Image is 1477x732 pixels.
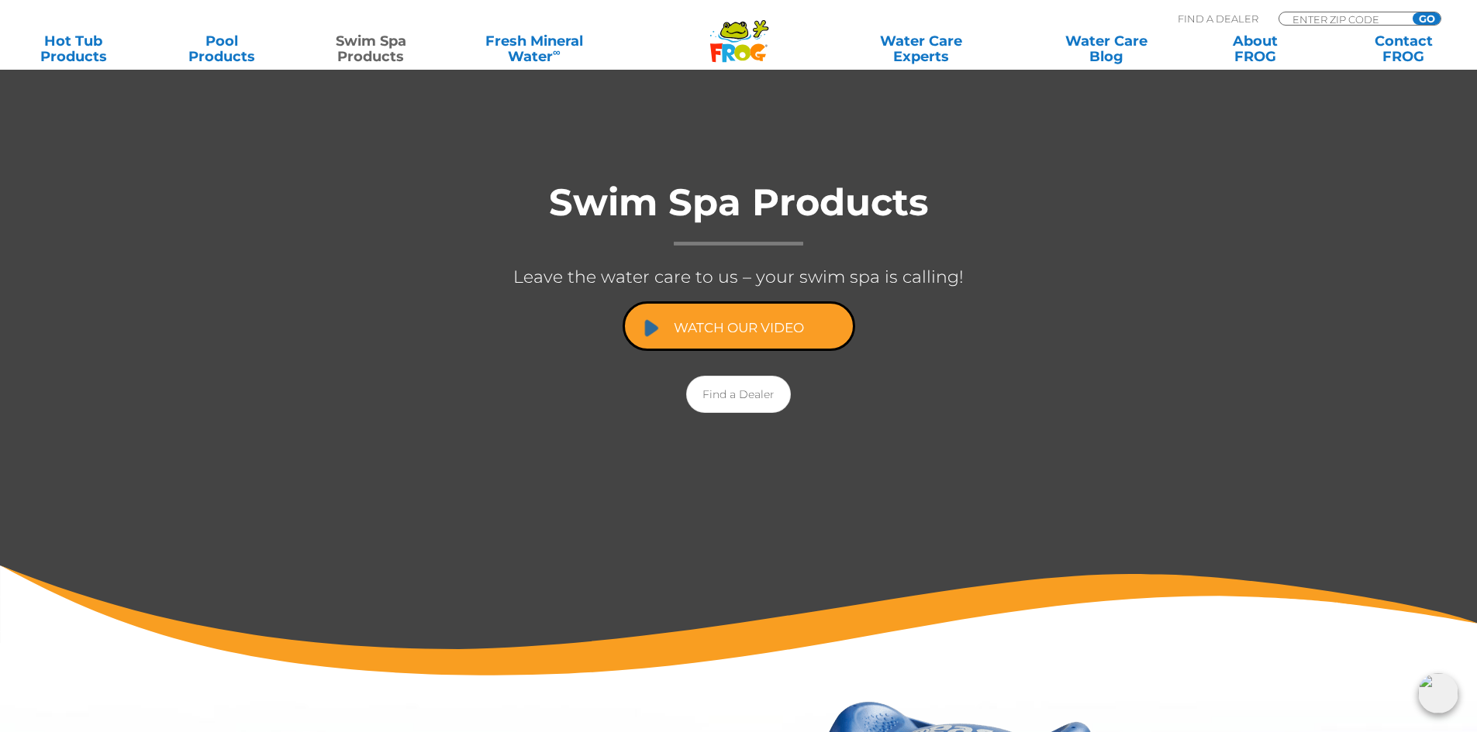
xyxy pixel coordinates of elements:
a: Fresh MineralWater∞ [461,33,606,64]
h1: Swim Spa Products [429,182,1049,246]
a: Water CareExperts [827,33,1015,64]
a: Swim SpaProducts [313,33,429,64]
a: Hot TubProducts [16,33,131,64]
p: Leave the water care to us – your swim spa is calling! [429,261,1049,294]
a: Find a Dealer [686,376,791,413]
a: ContactFROG [1346,33,1461,64]
a: PoolProducts [164,33,280,64]
img: openIcon [1418,673,1458,713]
a: Watch Our Video [623,301,855,351]
sup: ∞ [553,46,561,58]
a: AboutFROG [1197,33,1313,64]
a: Water CareBlog [1048,33,1164,64]
input: Zip Code Form [1291,12,1396,26]
input: GO [1413,12,1441,25]
p: Find A Dealer [1178,12,1258,26]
